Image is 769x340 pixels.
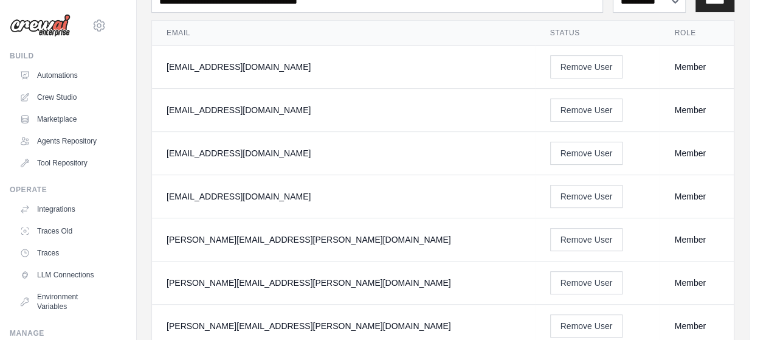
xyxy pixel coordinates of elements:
[10,328,106,338] div: Manage
[674,234,719,246] div: Member
[550,228,623,251] button: Remove User
[550,99,623,122] button: Remove User
[674,320,719,332] div: Member
[550,185,623,208] button: Remove User
[15,66,106,85] a: Automations
[550,142,623,165] button: Remove User
[550,55,623,78] button: Remove User
[167,234,521,246] div: [PERSON_NAME][EMAIL_ADDRESS][PERSON_NAME][DOMAIN_NAME]
[10,51,106,61] div: Build
[152,21,536,46] th: Email
[167,61,521,73] div: [EMAIL_ADDRESS][DOMAIN_NAME]
[167,320,521,332] div: [PERSON_NAME][EMAIL_ADDRESS][PERSON_NAME][DOMAIN_NAME]
[550,314,623,338] button: Remove User
[15,109,106,129] a: Marketplace
[550,271,623,294] button: Remove User
[674,104,719,116] div: Member
[15,131,106,151] a: Agents Repository
[15,265,106,285] a: LLM Connections
[15,221,106,241] a: Traces Old
[10,14,71,37] img: Logo
[15,153,106,173] a: Tool Repository
[15,88,106,107] a: Crew Studio
[15,287,106,316] a: Environment Variables
[10,185,106,195] div: Operate
[167,104,521,116] div: [EMAIL_ADDRESS][DOMAIN_NAME]
[15,199,106,219] a: Integrations
[674,190,719,203] div: Member
[674,147,719,159] div: Member
[167,190,521,203] div: [EMAIL_ADDRESS][DOMAIN_NAME]
[674,277,719,289] div: Member
[536,21,660,46] th: Status
[674,61,719,73] div: Member
[15,243,106,263] a: Traces
[167,147,521,159] div: [EMAIL_ADDRESS][DOMAIN_NAME]
[167,277,521,289] div: [PERSON_NAME][EMAIL_ADDRESS][PERSON_NAME][DOMAIN_NAME]
[660,21,734,46] th: Role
